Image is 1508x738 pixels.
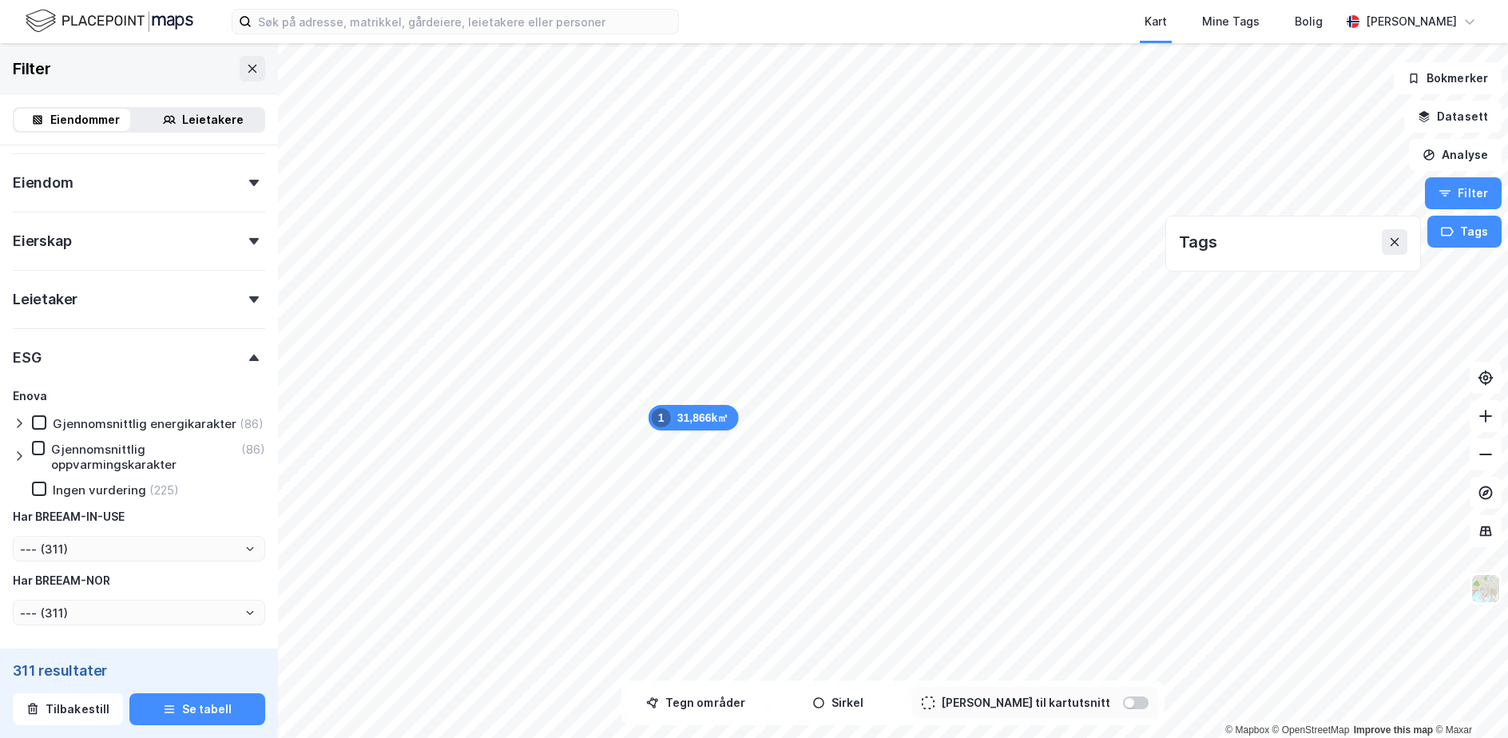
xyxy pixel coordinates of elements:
iframe: Chat Widget [1428,661,1508,738]
div: Har BREEAM-IN-USE [13,507,125,526]
a: OpenStreetMap [1272,724,1350,736]
button: Filter [1425,177,1502,209]
div: Eierskap [13,232,71,251]
div: [PERSON_NAME] [1366,12,1457,31]
button: Tags [1427,216,1502,248]
div: Map marker [649,405,739,430]
button: Open [244,542,256,555]
div: 1 [652,408,671,427]
div: [PERSON_NAME] til kartutsnitt [941,693,1110,712]
div: Tags [1179,229,1217,255]
button: Analyse [1409,139,1502,171]
div: Eiendom [13,173,73,192]
input: ClearOpen [14,601,264,625]
div: 311 resultater [13,661,265,680]
img: logo.f888ab2527a4732fd821a326f86c7f29.svg [26,7,193,35]
input: ClearOpen [14,537,264,561]
button: Datasett [1404,101,1502,133]
div: Gjennomsnittlig oppvarmingskarakter [51,442,238,472]
button: Open [244,606,256,619]
div: Har BREEAM-NOR [13,571,110,590]
div: Enova [13,387,47,406]
div: (86) [241,442,265,457]
div: ESG [13,348,41,367]
button: Bokmerker [1394,62,1502,94]
div: Leietaker [13,290,77,309]
a: Improve this map [1354,724,1433,736]
button: Tilbakestill [13,693,123,725]
div: Eiendommer [50,110,120,129]
div: (86) [240,416,264,431]
div: Filter [13,56,51,81]
div: (225) [149,482,179,498]
img: Z [1470,573,1501,604]
button: Tegn områder [628,687,764,719]
div: Kart [1145,12,1167,31]
div: Leietakere [182,110,244,129]
div: Ingen vurdering [53,482,146,498]
div: Bolig [1295,12,1323,31]
a: Mapbox [1225,724,1269,736]
div: Gjennomsnittlig energikarakter [53,416,236,431]
div: Mine Tags [1202,12,1260,31]
button: Se tabell [129,693,265,725]
input: Søk på adresse, matrikkel, gårdeiere, leietakere eller personer [252,10,678,34]
button: Sirkel [770,687,906,719]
